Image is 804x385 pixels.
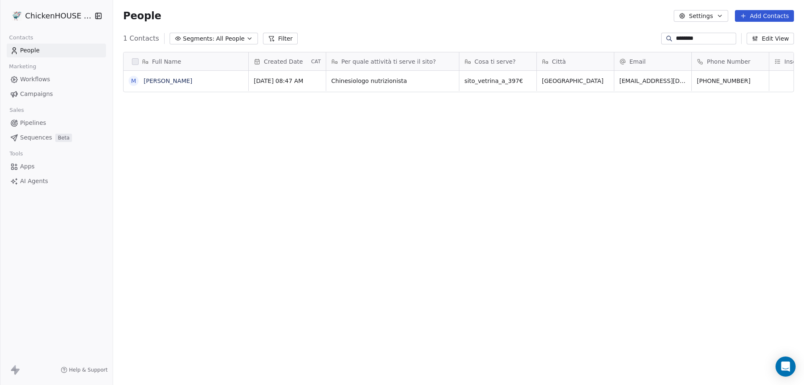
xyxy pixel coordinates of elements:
span: Città [552,57,566,66]
div: Phone Number [692,52,769,70]
span: Segments: [183,34,214,43]
a: People [7,44,106,57]
button: Add Contacts [735,10,794,22]
button: Edit View [747,33,794,44]
div: Full Name [124,52,248,70]
img: 4.jpg [12,11,22,21]
span: Sequences [20,133,52,142]
span: Apps [20,162,35,171]
button: Filter [263,33,298,44]
span: Chinesiologo nutrizionista [331,77,454,85]
a: AI Agents [7,174,106,188]
span: People [20,46,40,55]
span: [DATE] 08:47 AM [254,77,321,85]
a: Pipelines [7,116,106,130]
span: All People [216,34,245,43]
span: [GEOGRAPHIC_DATA] [542,77,609,85]
span: [PHONE_NUMBER] [697,77,764,85]
span: Tools [6,147,26,160]
a: Apps [7,160,106,173]
div: Email [614,52,691,70]
div: grid [124,71,249,371]
div: Open Intercom Messenger [776,357,796,377]
a: [PERSON_NAME] [144,78,192,84]
span: ChickenHOUSE snc [25,10,92,21]
a: Campaigns [7,87,106,101]
span: Pipelines [20,119,46,127]
span: sito_vetrina_a_397€ [464,77,531,85]
span: Sales [6,104,28,116]
span: Help & Support [69,367,108,373]
span: [EMAIL_ADDRESS][DOMAIN_NAME] [619,77,686,85]
span: Full Name [152,57,181,66]
div: Per quale attività ti serve il sito? [326,52,459,70]
span: Phone Number [707,57,750,66]
a: Help & Support [61,367,108,373]
button: ChickenHOUSE snc [10,9,89,23]
span: Contacts [5,31,37,44]
span: Workflows [20,75,50,84]
span: Email [629,57,646,66]
span: CAT [311,58,321,65]
span: Marketing [5,60,40,73]
button: Settings [674,10,728,22]
div: M [131,77,136,85]
a: Workflows [7,72,106,86]
span: 1 Contacts [123,34,159,44]
span: Cosa ti serve? [474,57,516,66]
span: AI Agents [20,177,48,186]
div: Città [537,52,614,70]
span: Created Date [264,57,303,66]
a: SequencesBeta [7,131,106,145]
span: People [123,10,161,22]
span: Campaigns [20,90,53,98]
div: Created DateCAT [249,52,326,70]
span: Per quale attività ti serve il sito? [341,57,436,66]
span: Beta [55,134,72,142]
div: Cosa ti serve? [459,52,536,70]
